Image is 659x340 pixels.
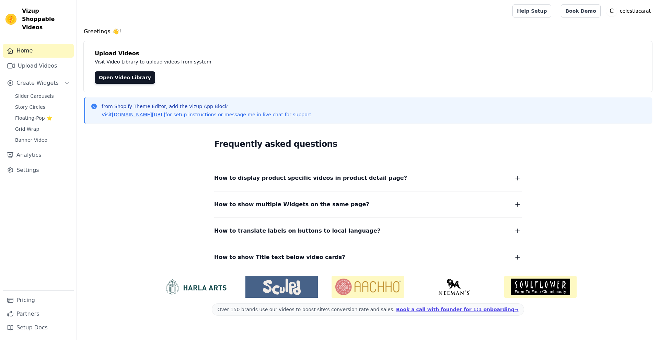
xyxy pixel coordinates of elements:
a: Floating-Pop ⭐ [11,113,74,123]
button: How to show multiple Widgets on the same page? [214,200,522,209]
span: How to show multiple Widgets on the same page? [214,200,369,209]
button: How to display product specific videos in product detail page? [214,173,522,183]
a: Banner Video [11,135,74,145]
span: How to show Title text below video cards? [214,253,345,262]
img: HarlaArts [159,279,232,295]
a: Partners [3,307,74,321]
button: How to show Title text below video cards? [214,253,522,262]
span: Grid Wrap [15,126,39,132]
span: How to display product specific videos in product detail page? [214,173,407,183]
a: Analytics [3,148,74,162]
span: Vizup Shoppable Videos [22,7,71,32]
a: Book Demo [561,4,600,17]
p: Visit Video Library to upload videos from system [95,58,402,66]
a: Book a call with founder for 1:1 onboarding [396,307,518,312]
a: Open Video Library [95,71,155,84]
span: Story Circles [15,104,45,110]
span: Slider Carousels [15,93,54,99]
img: Neeman's [418,279,490,295]
span: Banner Video [15,137,47,143]
a: Upload Videos [3,59,74,73]
p: from Shopify Theme Editor, add the Vizup App Block [102,103,313,110]
span: Create Widgets [16,79,59,87]
a: Home [3,44,74,58]
img: Soulflower [504,276,577,298]
img: Aachho [332,276,404,298]
a: Slider Carousels [11,91,74,101]
img: Vizup [5,14,16,25]
a: Help Setup [512,4,551,17]
a: Grid Wrap [11,124,74,134]
h4: Greetings 👋! [84,27,652,36]
button: How to translate labels on buttons to local language? [214,226,522,236]
a: Settings [3,163,74,177]
h4: Upload Videos [95,49,641,58]
button: C celestiacarat [606,5,654,17]
span: How to translate labels on buttons to local language? [214,226,380,236]
a: Pricing [3,293,74,307]
a: Setup Docs [3,321,74,335]
p: celestiacarat [617,5,654,17]
span: Floating-Pop ⭐ [15,115,52,121]
a: [DOMAIN_NAME][URL] [112,112,165,117]
img: Sculpd US [245,279,318,295]
a: Story Circles [11,102,74,112]
button: Create Widgets [3,76,74,90]
text: C [610,8,614,14]
p: Visit for setup instructions or message me in live chat for support. [102,111,313,118]
h2: Frequently asked questions [214,137,522,151]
